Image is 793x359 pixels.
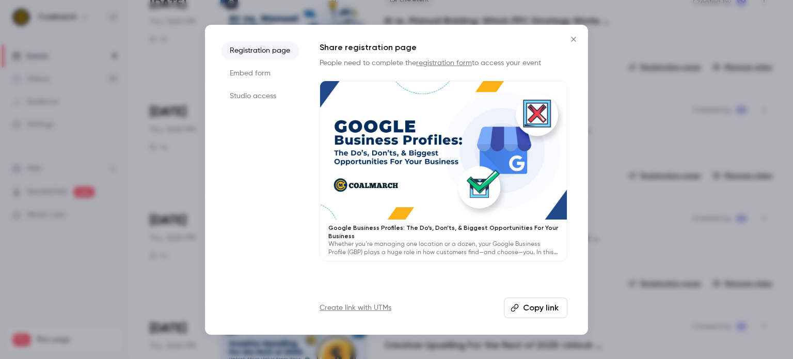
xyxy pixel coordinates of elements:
[320,303,391,313] a: Create link with UTMs
[320,81,567,262] a: Google Business Profiles: The Do’s, Don’ts, & Biggest Opportunities For Your BusinessWhether you’...
[328,240,559,257] p: Whether you’re managing one location or a dozen, your Google Business Profile (GBP) plays a huge ...
[221,41,299,60] li: Registration page
[563,29,584,50] button: Close
[221,64,299,83] li: Embed form
[328,224,559,240] p: Google Business Profiles: The Do’s, Don’ts, & Biggest Opportunities For Your Business
[320,58,567,68] p: People need to complete the to access your event
[320,41,567,54] h1: Share registration page
[504,298,567,318] button: Copy link
[221,87,299,105] li: Studio access
[416,59,472,67] a: registration form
